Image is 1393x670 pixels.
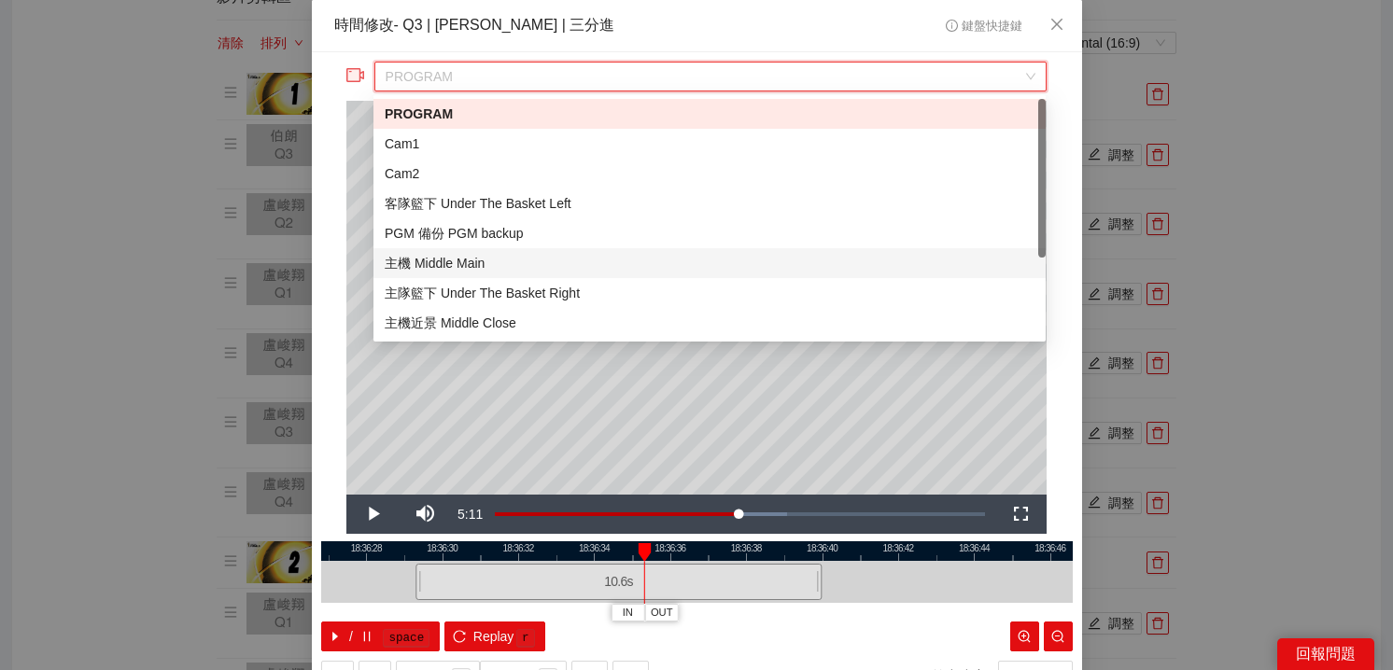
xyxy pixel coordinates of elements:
button: OUT [644,604,678,621]
span: Replay [473,626,514,647]
kbd: r [516,629,535,648]
button: zoom-in [1010,621,1039,651]
span: / [349,626,353,647]
div: Cam2 [385,163,1034,184]
span: OUT [651,605,673,621]
div: 主機 Middle Main [385,253,1034,273]
button: IN [611,604,644,621]
div: 時間修改 - Q3 | [PERSON_NAME] | 三分進 [334,15,615,36]
span: close [1049,17,1064,32]
div: Progress Bar [495,512,985,516]
span: video-camera [346,66,365,85]
div: 主隊籃下 Under The Basket Right [385,283,1034,303]
span: info-circle [946,20,958,32]
div: 回報問題 [1277,638,1374,670]
div: PROGRAM [385,104,1034,124]
div: 客隊籃下 Under The Basket Left [385,193,1034,214]
div: PGM 備份 PGM backup [385,223,1034,244]
button: caret-right/pausespace [321,621,441,651]
span: IN [623,605,633,621]
button: Fullscreen [994,495,1047,534]
button: Play [346,495,399,534]
span: reload [453,630,466,645]
div: Video Player [346,101,1047,495]
div: Cam1 [385,133,1034,154]
button: zoom-out [1044,621,1073,651]
span: 5:11 [457,507,483,522]
span: caret-right [329,630,342,645]
div: 主機近景 Middle Close [385,313,1034,333]
span: zoom-in [1018,630,1031,645]
span: zoom-out [1051,630,1064,645]
button: Mute [399,495,451,534]
span: 鍵盤快捷鍵 [946,20,1021,33]
div: 10.6 s [415,564,822,600]
button: reloadReplayr [444,621,544,651]
span: PROGRAM [386,63,1035,91]
span: pause [360,630,373,645]
kbd: space [383,629,429,648]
